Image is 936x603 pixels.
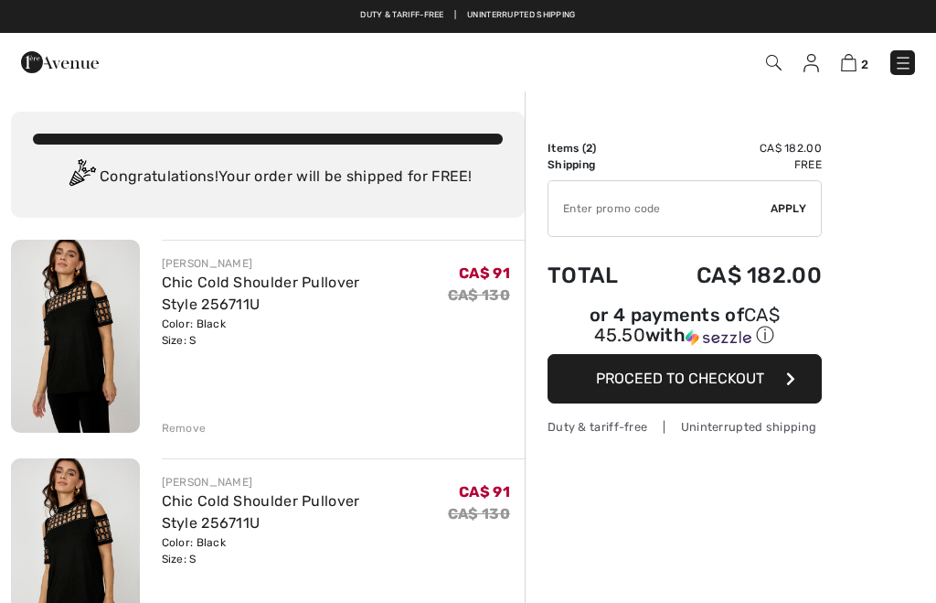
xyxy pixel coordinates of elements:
span: CA$ 91 [459,483,510,501]
div: or 4 payments ofCA$ 45.50withSezzle Click to learn more about Sezzle [548,307,822,354]
td: CA$ 182.00 [646,244,822,307]
input: Promo code [548,181,771,236]
div: Color: Black Size: S [162,316,448,349]
img: Shopping Bag [841,54,856,71]
button: Proceed to Checkout [548,354,822,404]
td: Shipping [548,156,646,173]
s: CA$ 130 [448,286,510,304]
span: Apply [771,200,807,217]
td: Total [548,244,646,307]
img: Menu [894,54,912,72]
span: Proceed to Checkout [596,370,764,387]
img: Chic Cold Shoulder Pullover Style 256711U [11,240,140,433]
td: Free [646,156,822,173]
div: Remove [162,420,207,436]
td: CA$ 182.00 [646,140,822,156]
a: Chic Cold Shoulder Pullover Style 256711U [162,274,360,313]
img: Sezzle [686,329,751,346]
span: 2 [586,142,592,155]
img: Congratulation2.svg [63,159,100,196]
div: or 4 payments of with [548,307,822,348]
span: 2 [861,58,868,71]
img: 1ère Avenue [21,44,99,81]
div: Congratulations! Your order will be shipped for FREE! [33,159,503,196]
img: My Info [803,54,819,72]
img: Search [766,55,782,70]
div: [PERSON_NAME] [162,474,448,490]
a: 2 [841,51,868,73]
div: Duty & tariff-free | Uninterrupted shipping [548,418,822,436]
a: Chic Cold Shoulder Pullover Style 256711U [162,492,360,532]
span: CA$ 45.50 [594,304,780,346]
a: 1ère Avenue [21,52,99,70]
div: [PERSON_NAME] [162,255,448,272]
span: CA$ 91 [459,264,510,282]
div: Color: Black Size: S [162,534,448,567]
td: Items ( ) [548,140,646,156]
s: CA$ 130 [448,505,510,522]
